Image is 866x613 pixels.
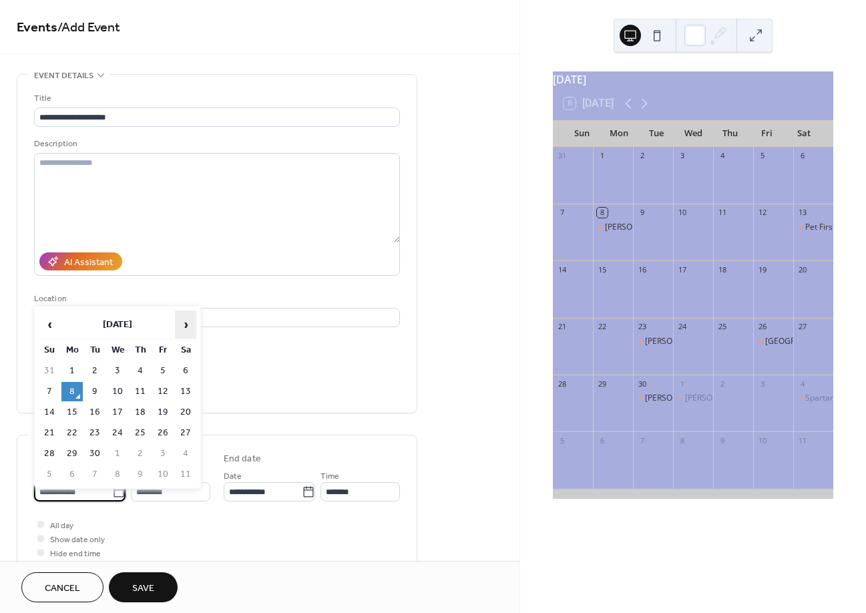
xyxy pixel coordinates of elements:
span: ‹ [39,311,59,338]
div: 4 [797,379,807,389]
td: 31 [39,361,60,381]
div: [PERSON_NAME][GEOGRAPHIC_DATA] [645,393,789,404]
td: 5 [152,361,174,381]
div: 6 [597,435,607,445]
div: 11 [797,435,807,445]
td: 6 [175,361,196,381]
div: 27 [797,322,807,332]
span: Save [132,582,154,596]
span: Event details [34,69,93,83]
div: 3 [677,151,687,161]
div: Title [34,91,397,106]
div: [GEOGRAPHIC_DATA] [765,336,846,347]
span: Time [320,469,339,483]
th: Mo [61,341,83,360]
span: › [176,311,196,338]
td: 27 [175,423,196,443]
div: 4 [717,151,727,161]
td: 3 [152,444,174,463]
th: Th [130,341,151,360]
div: AI Assistant [64,256,113,270]
td: 6 [61,465,83,484]
td: 11 [175,465,196,484]
div: Thu [712,120,748,147]
td: 25 [130,423,151,443]
td: 21 [39,423,60,443]
td: 2 [130,444,151,463]
div: 26 [757,322,767,332]
th: Fr [152,341,174,360]
td: 1 [61,361,83,381]
td: 2 [84,361,105,381]
td: 12 [152,382,174,401]
th: We [107,341,128,360]
a: Cancel [21,572,103,602]
td: 28 [39,444,60,463]
td: 20 [175,403,196,422]
div: 8 [597,208,607,218]
td: 22 [61,423,83,443]
div: 11 [717,208,727,218]
div: 18 [717,264,727,274]
div: 7 [557,208,567,218]
td: 8 [61,382,83,401]
div: 10 [757,435,767,445]
div: 2 [717,379,727,389]
div: 23 [637,322,647,332]
div: 17 [677,264,687,274]
td: 10 [152,465,174,484]
th: Su [39,341,60,360]
div: Florence Chapel Middle [633,336,673,347]
th: Sa [175,341,196,360]
div: 19 [757,264,767,274]
div: 28 [557,379,567,389]
div: 31 [557,151,567,161]
td: 11 [130,382,151,401]
button: AI Assistant [39,252,122,270]
div: Location [34,292,397,306]
a: Events [17,15,57,41]
td: 15 [61,403,83,422]
div: Wed [674,120,711,147]
div: Spartanburg Resource Center's RUN WALK WAG [793,393,833,404]
td: 26 [152,423,174,443]
span: All day [50,519,73,533]
div: Jesse S. Bobo Elementary [633,393,673,404]
div: 1 [597,151,607,161]
div: 24 [677,322,687,332]
td: 16 [84,403,105,422]
div: 6 [797,151,807,161]
div: 14 [557,264,567,274]
td: 23 [84,423,105,443]
div: 15 [597,264,607,274]
div: 9 [637,208,647,218]
div: 1 [677,379,687,389]
div: Sat [786,120,823,147]
div: 22 [597,322,607,332]
td: 9 [130,465,151,484]
div: 10 [677,208,687,218]
div: 8 [677,435,687,445]
div: Fri [748,120,785,147]
td: 10 [107,382,128,401]
div: Pet First Aid [793,222,833,233]
td: 24 [107,423,128,443]
div: 30 [637,379,647,389]
td: 18 [130,403,151,422]
td: 7 [84,465,105,484]
div: [PERSON_NAME][GEOGRAPHIC_DATA] Middle [645,336,816,347]
td: 9 [84,382,105,401]
div: 7 [637,435,647,445]
div: 5 [757,151,767,161]
div: [PERSON_NAME][GEOGRAPHIC_DATA] [685,393,829,404]
div: Tue [638,120,674,147]
div: 29 [597,379,607,389]
span: / Add Event [57,15,120,41]
div: 9 [717,435,727,445]
td: 4 [175,444,196,463]
div: 5 [557,435,567,445]
button: Save [109,572,178,602]
th: Tu [84,341,105,360]
div: 16 [637,264,647,274]
div: End date [224,452,261,466]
